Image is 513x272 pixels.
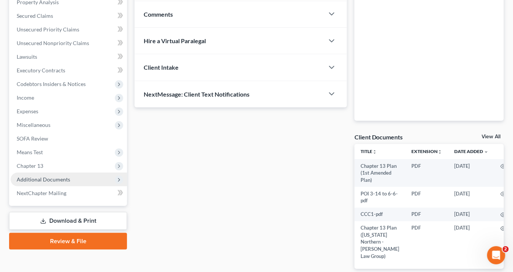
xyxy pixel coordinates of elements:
[448,159,494,187] td: [DATE]
[144,64,179,71] span: Client Intake
[144,37,206,44] span: Hire a Virtual Paralegal
[405,208,448,221] td: PDF
[11,186,127,200] a: NextChapter Mailing
[11,50,127,64] a: Lawsuits
[17,40,89,46] span: Unsecured Nonpriority Claims
[17,26,79,33] span: Unsecured Priority Claims
[405,187,448,208] td: PDF
[17,163,43,169] span: Chapter 13
[17,135,48,142] span: SOFA Review
[448,208,494,221] td: [DATE]
[355,159,405,187] td: Chapter 13 Plan (1st Amended Plan)
[17,81,86,87] span: Codebtors Insiders & Notices
[361,149,377,154] a: Titleunfold_more
[411,149,442,154] a: Extensionunfold_more
[17,176,70,183] span: Additional Documents
[372,150,377,154] i: unfold_more
[17,13,53,19] span: Secured Claims
[405,221,448,263] td: PDF
[17,94,34,101] span: Income
[355,208,405,221] td: CCC1-pdf
[503,246,509,252] span: 2
[448,221,494,263] td: [DATE]
[9,233,127,250] a: Review & File
[438,150,442,154] i: unfold_more
[484,150,488,154] i: expand_more
[482,134,501,139] a: View All
[11,23,127,36] a: Unsecured Priority Claims
[454,149,488,154] a: Date Added expand_more
[448,187,494,208] td: [DATE]
[144,91,249,98] span: NextMessage: Client Text Notifications
[487,246,505,264] iframe: Intercom live chat
[11,64,127,77] a: Executory Contracts
[9,212,127,230] a: Download & Print
[11,36,127,50] a: Unsecured Nonpriority Claims
[17,67,65,73] span: Executory Contracts
[144,11,173,18] span: Comments
[355,221,405,263] td: Chapter 13 Plan ([US_STATE] Northern - [PERSON_NAME] Law Group)
[405,159,448,187] td: PDF
[17,53,37,60] span: Lawsuits
[17,149,43,155] span: Means Test
[355,187,405,208] td: POI 3-14 to 6-6-pdf
[11,132,127,145] a: SOFA Review
[11,9,127,23] a: Secured Claims
[17,122,50,128] span: Miscellaneous
[17,108,38,114] span: Expenses
[17,190,66,196] span: NextChapter Mailing
[355,133,403,141] div: Client Documents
